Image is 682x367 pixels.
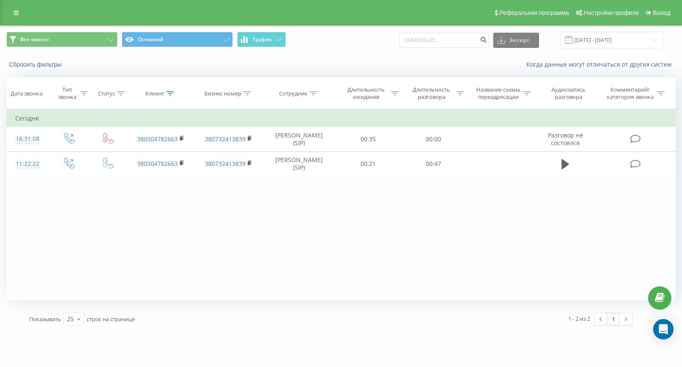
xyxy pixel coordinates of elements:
div: Тип звонка [56,86,78,101]
button: Все звонки [6,32,117,47]
span: Настройки профиля [584,9,639,16]
div: Аудиозапись разговора [542,86,595,101]
button: Экспорт [493,33,539,48]
span: Реферальная программа [499,9,569,16]
button: Основной [122,32,233,47]
div: 1 - 2 из 2 [568,314,590,323]
div: Комментарий/категория звонка [605,86,655,101]
div: Бизнес номер [204,90,241,97]
a: 1 [607,313,620,325]
div: Клиент [145,90,164,97]
span: Показывать [29,315,61,323]
a: 380732413839 [205,135,246,143]
span: Все звонки [20,36,49,43]
span: График [253,36,271,42]
span: Выход [653,9,671,16]
td: 00:47 [401,151,466,176]
div: 16:31:08 [15,131,40,147]
div: Сотрудник [279,90,307,97]
button: Сбросить фильтры [6,61,66,68]
div: 11:22:22 [15,156,40,172]
input: Поиск по номеру [399,33,489,48]
td: [PERSON_NAME] (SIP) [263,127,335,151]
td: 00:00 [401,127,466,151]
td: Сегодня [7,110,676,127]
a: 380504782663 [137,135,178,143]
div: 25 [67,315,74,323]
a: 380504782663 [137,160,178,168]
a: 380732413839 [205,160,246,168]
td: [PERSON_NAME] (SIP) [263,151,335,176]
button: График [237,32,286,47]
div: Дата звонка [11,90,42,97]
div: Длительность ожидания [344,86,389,101]
td: 00:35 [335,127,401,151]
td: 00:21 [335,151,401,176]
div: Open Intercom Messenger [653,319,674,339]
div: Длительность разговора [409,86,454,101]
div: Статус [98,90,115,97]
span: строк на странице [87,315,135,323]
a: Когда данные могут отличаться от других систем [526,60,676,68]
span: Разговор не состоялся [548,131,583,147]
div: Название схемы переадресации [475,86,521,101]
